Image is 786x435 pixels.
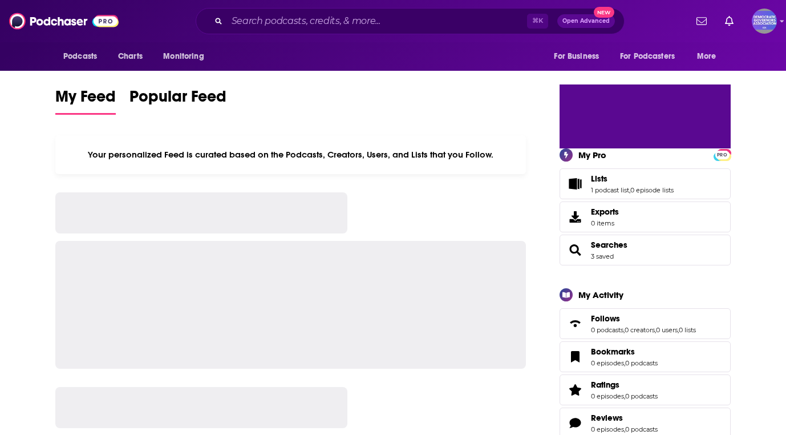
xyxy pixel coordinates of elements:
[527,14,548,29] span: ⌘ K
[564,349,586,365] a: Bookmarks
[591,326,623,334] a: 0 podcasts
[591,174,607,184] span: Lists
[624,425,625,433] span: ,
[55,135,526,174] div: Your personalized Feed is curated based on the Podcasts, Creators, Users, and Lists that you Follow.
[591,313,696,324] a: Follows
[111,46,149,67] a: Charts
[591,207,619,217] span: Exports
[564,176,586,192] a: Lists
[560,374,731,405] span: Ratings
[118,49,143,65] span: Charts
[560,202,731,232] a: Exports
[554,49,599,65] span: For Business
[63,49,97,65] span: Podcasts
[624,359,625,367] span: ,
[620,49,675,65] span: For Podcasters
[560,308,731,339] span: Follows
[196,8,625,34] div: Search podcasts, credits, & more...
[655,326,656,334] span: ,
[591,413,658,423] a: Reviews
[752,9,777,34] span: Logged in as DemGovs-Hamelburg
[560,168,731,199] span: Lists
[591,380,619,390] span: Ratings
[715,150,729,158] a: PRO
[591,174,674,184] a: Lists
[591,186,629,194] a: 1 podcast list
[625,359,658,367] a: 0 podcasts
[578,289,623,300] div: My Activity
[692,11,711,31] a: Show notifications dropdown
[591,252,614,260] a: 3 saved
[9,10,119,32] img: Podchaser - Follow, Share and Rate Podcasts
[155,46,218,67] button: open menu
[560,235,731,265] span: Searches
[625,425,658,433] a: 0 podcasts
[624,392,625,400] span: ,
[578,150,606,160] div: My Pro
[55,87,116,115] a: My Feed
[720,11,738,31] a: Show notifications dropdown
[591,425,624,433] a: 0 episodes
[630,186,674,194] a: 0 episode lists
[689,46,731,67] button: open menu
[752,9,777,34] img: User Profile
[564,382,586,398] a: Ratings
[564,316,586,332] a: Follows
[715,151,729,159] span: PRO
[752,9,777,34] button: Show profile menu
[656,326,678,334] a: 0 users
[591,347,635,357] span: Bookmarks
[564,209,586,225] span: Exports
[55,87,116,113] span: My Feed
[129,87,226,113] span: Popular Feed
[562,18,610,24] span: Open Advanced
[623,326,625,334] span: ,
[560,341,731,372] span: Bookmarks
[163,49,204,65] span: Monitoring
[613,46,691,67] button: open menu
[591,347,658,357] a: Bookmarks
[546,46,613,67] button: open menu
[564,242,586,258] a: Searches
[591,359,624,367] a: 0 episodes
[678,326,679,334] span: ,
[129,87,226,115] a: Popular Feed
[625,326,655,334] a: 0 creators
[591,392,624,400] a: 0 episodes
[557,14,615,28] button: Open AdvancedNew
[591,240,627,250] a: Searches
[625,392,658,400] a: 0 podcasts
[591,413,623,423] span: Reviews
[629,186,630,194] span: ,
[227,12,527,30] input: Search podcasts, credits, & more...
[591,219,619,227] span: 0 items
[594,7,614,18] span: New
[679,326,696,334] a: 0 lists
[564,415,586,431] a: Reviews
[697,49,716,65] span: More
[591,380,658,390] a: Ratings
[591,313,620,324] span: Follows
[55,46,112,67] button: open menu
